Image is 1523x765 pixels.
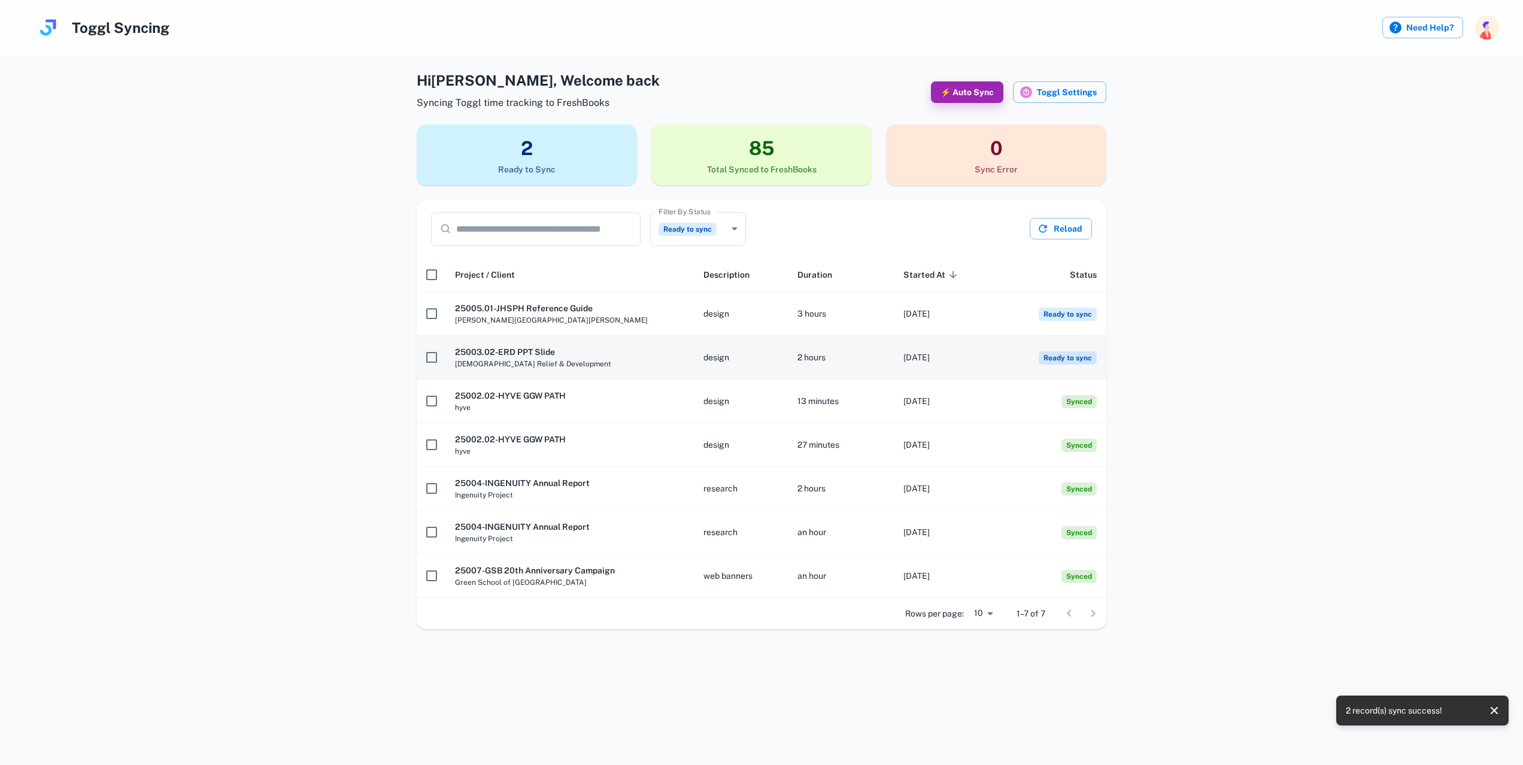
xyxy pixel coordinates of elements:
[417,257,1106,598] div: scrollable content
[455,490,684,500] span: Ingenuity Project
[1039,351,1097,365] span: Ready to sync
[455,389,684,402] h6: 25002.02-HYVE GGW PATH
[894,380,1000,423] td: [DATE]
[455,268,515,282] span: Project / Client
[455,402,684,413] span: hyve
[894,511,1000,554] td: [DATE]
[1061,482,1097,496] span: Synced
[788,423,894,467] td: 27 minutes
[455,302,684,315] h6: 25005.01-JHSPH Reference Guide
[1485,701,1504,720] button: close
[1013,81,1106,103] button: Toggl iconToggl Settings
[659,207,711,217] label: Filter By Status
[1475,16,1499,40] img: photoURL
[788,554,894,598] td: an hour
[651,163,872,176] h6: Total Synced to FreshBooks
[797,268,832,282] span: Duration
[417,96,660,110] span: Syncing Toggl time tracking to FreshBooks
[1061,526,1097,539] span: Synced
[969,605,997,622] div: 10
[1382,17,1463,38] label: Need Help?
[886,134,1106,163] h3: 0
[694,423,788,467] td: design
[455,345,684,359] h6: 25003.02-ERD PPT Slide
[659,223,717,236] span: Ready to sync
[455,564,684,577] h6: 25007-GSB 20th Anniversary Campaign
[1061,439,1097,452] span: Synced
[788,292,894,336] td: 3 hours
[455,520,684,533] h6: 25004-INGENUITY Annual Report
[694,336,788,380] td: design
[455,476,684,490] h6: 25004-INGENUITY Annual Report
[788,380,894,423] td: 13 minutes
[1017,607,1045,620] p: 1–7 of 7
[694,554,788,598] td: web banners
[455,315,684,326] span: [PERSON_NAME][GEOGRAPHIC_DATA][PERSON_NAME]
[886,163,1106,176] h6: Sync Error
[1039,308,1097,321] span: Ready to sync
[1070,268,1097,282] span: Status
[1346,699,1442,722] div: 2 record(s) sync success!
[694,292,788,336] td: design
[894,336,1000,380] td: [DATE]
[36,16,60,40] img: logo.svg
[694,511,788,554] td: research
[903,268,961,282] span: Started At
[72,17,169,38] h4: Toggl Syncing
[788,467,894,511] td: 2 hours
[455,446,684,457] span: hyve
[455,359,684,369] span: [DEMOGRAPHIC_DATA] Relief & Development
[894,554,1000,598] td: [DATE]
[417,163,637,176] h6: Ready to Sync
[1020,86,1032,98] img: Toggl icon
[894,467,1000,511] td: [DATE]
[894,423,1000,467] td: [DATE]
[1030,218,1092,239] button: Reload
[651,134,872,163] h3: 85
[455,577,684,588] span: Green School of [GEOGRAPHIC_DATA]
[455,533,684,544] span: Ingenuity Project
[931,81,1003,103] button: ⚡ Auto Sync
[905,607,964,620] p: Rows per page:
[694,467,788,511] td: research
[1061,570,1097,583] span: Synced
[703,268,750,282] span: Description
[788,336,894,380] td: 2 hours
[694,380,788,423] td: design
[455,433,684,446] h6: 25002.02-HYVE GGW PATH
[417,69,660,91] h4: Hi [PERSON_NAME] , Welcome back
[894,292,1000,336] td: [DATE]
[788,511,894,554] td: an hour
[417,134,637,163] h3: 2
[1061,395,1097,408] span: Synced
[650,212,746,246] div: Ready to sync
